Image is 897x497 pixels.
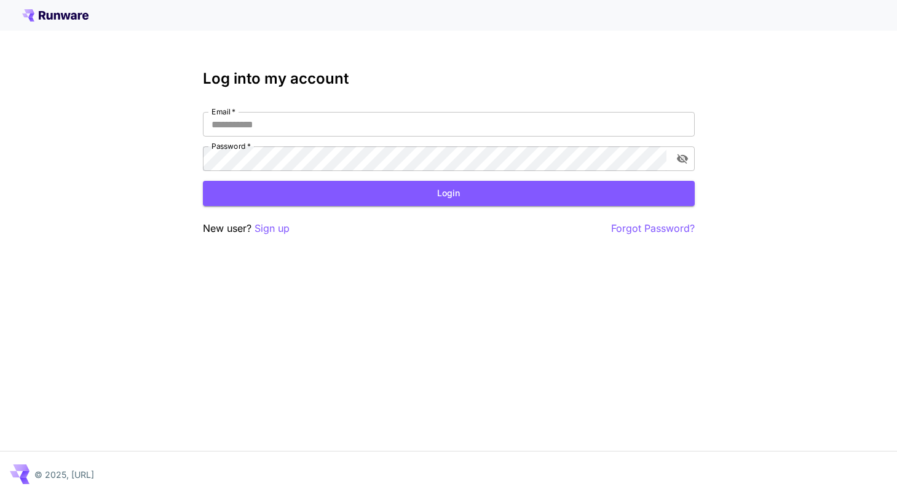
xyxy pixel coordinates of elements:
[671,148,693,170] button: toggle password visibility
[211,106,235,117] label: Email
[255,221,290,236] button: Sign up
[34,468,94,481] p: © 2025, [URL]
[203,181,695,206] button: Login
[203,70,695,87] h3: Log into my account
[211,141,251,151] label: Password
[611,221,695,236] button: Forgot Password?
[203,221,290,236] p: New user?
